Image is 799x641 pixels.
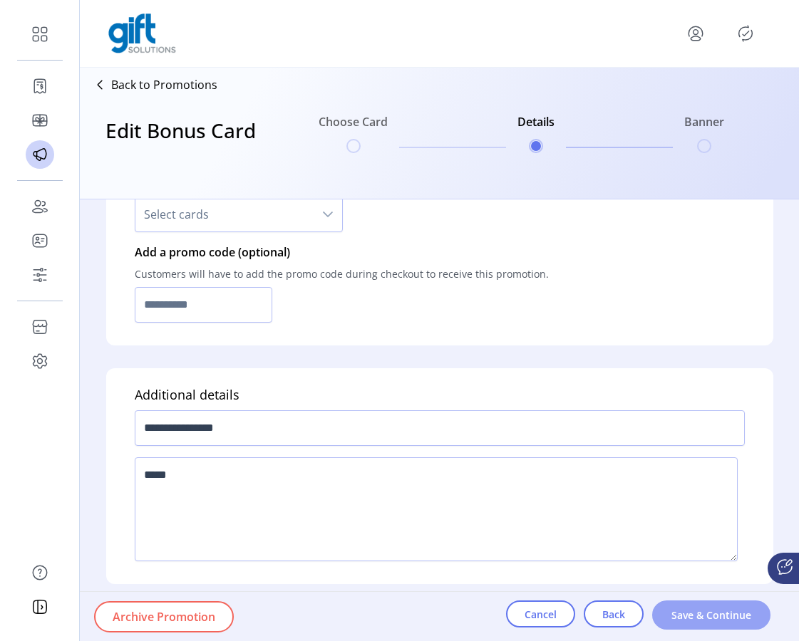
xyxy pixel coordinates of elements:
[108,14,176,53] img: logo
[135,261,549,287] p: Customers will have to add the promo code during checkout to receive this promotion.
[135,244,549,261] p: Add a promo code (optional)
[506,600,575,627] button: Cancel
[517,113,555,139] h6: Details
[113,608,215,625] span: Archive Promotion
[105,115,256,174] h3: Edit Bonus Card
[734,22,757,45] button: Publisher Panel
[94,601,234,632] button: Archive Promotion
[525,607,557,622] span: Cancel
[314,197,342,231] div: dropdown trigger
[584,600,644,627] button: Back
[135,385,239,405] h5: Additional details
[684,22,707,45] button: menu
[111,76,217,93] p: Back to Promotions
[652,600,770,630] button: Save & Continue
[135,197,314,231] span: Select cards
[602,607,625,622] span: Back
[671,608,752,622] span: Save & Continue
